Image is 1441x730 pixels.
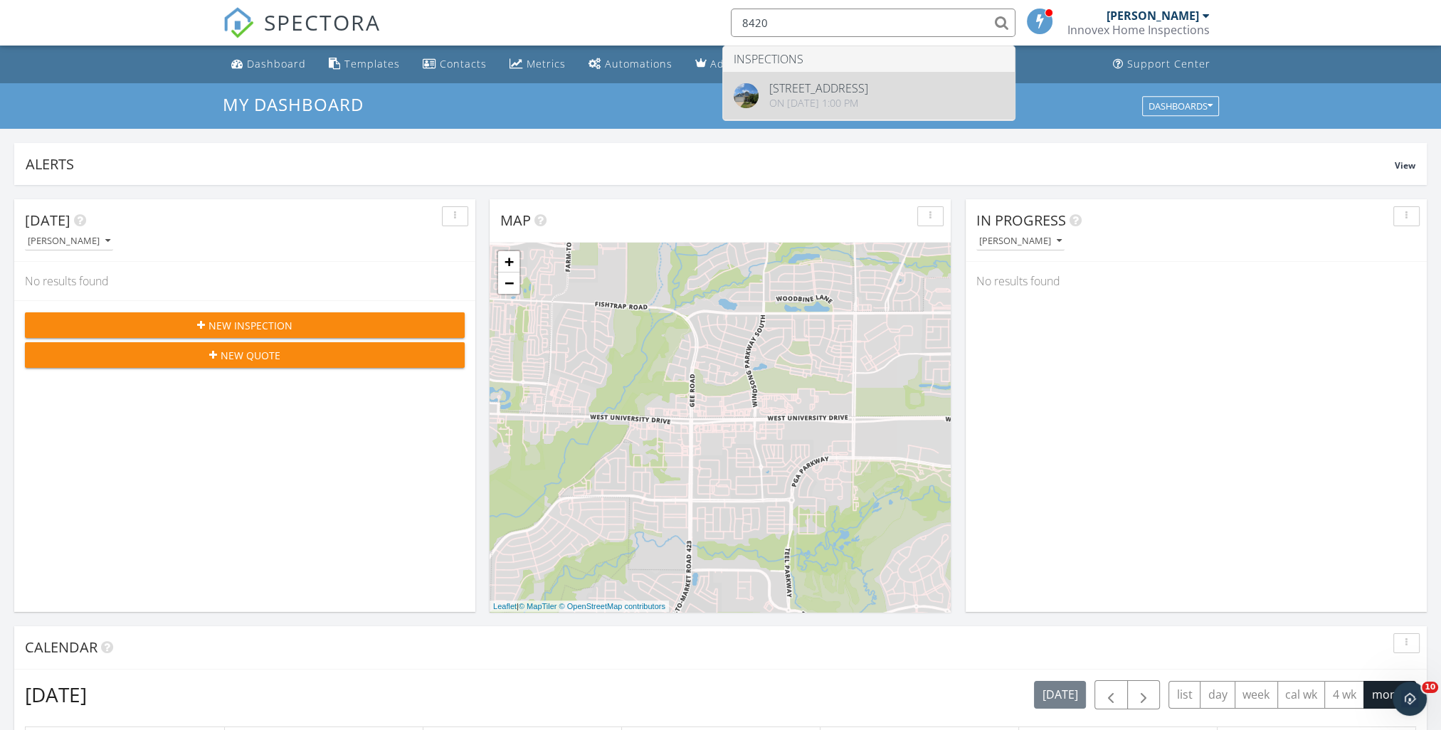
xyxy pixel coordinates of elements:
[769,97,868,109] div: On [DATE] 1:00 pm
[25,342,465,368] button: New Quote
[1395,159,1415,171] span: View
[1127,680,1161,709] button: Next month
[14,262,475,300] div: No results found
[500,211,531,230] span: Map
[1142,96,1219,116] button: Dashboards
[1393,682,1427,716] iframe: Intercom live chat
[26,154,1395,174] div: Alerts
[690,51,769,78] a: Advanced
[769,83,868,94] div: [STREET_ADDRESS]
[979,236,1062,246] div: [PERSON_NAME]
[223,7,254,38] img: The Best Home Inspection Software - Spectora
[966,262,1427,300] div: No results found
[1422,682,1438,693] span: 10
[1168,681,1200,709] button: list
[221,348,280,363] span: New Quote
[731,9,1015,37] input: Search everything...
[976,211,1066,230] span: In Progress
[493,602,517,610] a: Leaflet
[25,680,87,709] h2: [DATE]
[723,46,1015,72] li: Inspections
[527,57,566,70] div: Metrics
[323,51,406,78] a: Templates
[1127,57,1210,70] div: Support Center
[710,57,763,70] div: Advanced
[1034,681,1086,709] button: [DATE]
[209,318,292,333] span: New Inspection
[417,51,492,78] a: Contacts
[25,211,70,230] span: [DATE]
[1235,681,1278,709] button: week
[605,57,672,70] div: Automations
[223,92,364,116] span: My Dashboard
[498,273,519,294] a: Zoom out
[223,19,381,49] a: SPECTORA
[498,251,519,273] a: Zoom in
[1067,23,1210,37] div: Innovex Home Inspections
[1363,681,1416,709] button: month
[1277,681,1326,709] button: cal wk
[247,57,306,70] div: Dashboard
[264,7,381,37] span: SPECTORA
[25,312,465,338] button: New Inspection
[504,51,571,78] a: Metrics
[28,236,110,246] div: [PERSON_NAME]
[440,57,487,70] div: Contacts
[1094,680,1128,709] button: Previous month
[583,51,678,78] a: Automations (Basic)
[519,602,557,610] a: © MapTiler
[1107,51,1216,78] a: Support Center
[25,232,113,251] button: [PERSON_NAME]
[226,51,312,78] a: Dashboard
[25,638,97,657] span: Calendar
[344,57,400,70] div: Templates
[559,602,665,610] a: © OpenStreetMap contributors
[1200,681,1235,709] button: day
[490,601,669,613] div: |
[1107,9,1199,23] div: [PERSON_NAME]
[1149,101,1213,111] div: Dashboards
[723,72,1015,120] a: [STREET_ADDRESS] On [DATE] 1:00 pm
[976,232,1065,251] button: [PERSON_NAME]
[734,83,759,108] img: 9491925%2Fcover_photos%2FPnnXRX2q3DJZ9Fb0Xq89%2Foriginal.jpg
[1324,681,1364,709] button: 4 wk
